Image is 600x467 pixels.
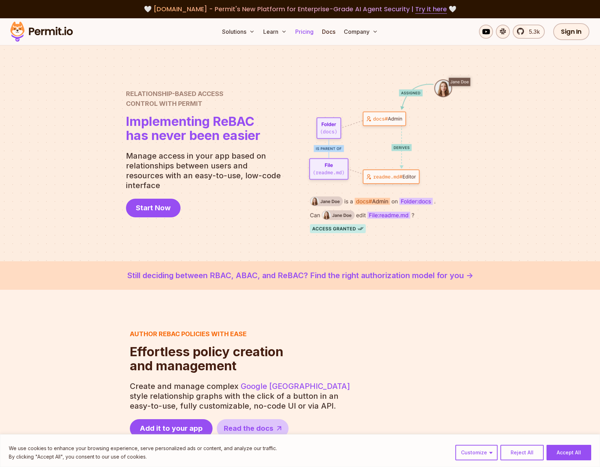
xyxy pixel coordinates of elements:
h2: Control with Permit [126,89,260,109]
button: Learn [260,25,290,39]
span: 5.3k [525,27,540,36]
span: Add it to your app [140,423,203,433]
a: Google [GEOGRAPHIC_DATA] [241,382,350,391]
a: Try it here [415,5,447,14]
a: Sign In [553,23,589,40]
a: Still deciding between RBAC, ABAC, and ReBAC? Find the right authorization model for you -> [17,270,583,281]
span: Relationship-Based Access [126,89,260,99]
p: Create and manage complex style relationship graphs with the click of a button in an easy-to-use,... [130,381,352,411]
a: Pricing [292,25,316,39]
img: Permit logo [7,20,76,44]
span: Start Now [136,203,171,213]
h3: Author ReBAC policies with ease [130,329,283,339]
a: Read the docs [217,419,289,438]
p: We use cookies to enhance your browsing experience, serve personalized ads or content, and analyz... [9,444,277,453]
button: Customize [455,445,498,460]
span: Implementing ReBAC [126,114,260,128]
button: Accept All [547,445,591,460]
a: Add it to your app [130,419,213,438]
button: Company [341,25,381,39]
button: Reject All [500,445,544,460]
button: Solutions [219,25,258,39]
a: 5.3k [513,25,545,39]
h2: and management [130,345,283,373]
span: Read the docs [224,423,273,433]
div: 🤍 🤍 [17,4,583,14]
a: Start Now [126,199,181,217]
span: [DOMAIN_NAME] - Permit's New Platform for Enterprise-Grade AI Agent Security | [153,5,447,13]
a: Docs [319,25,338,39]
span: Effortless policy creation [130,345,283,359]
p: Manage access in your app based on relationships between users and resources with an easy-to-use,... [126,151,286,190]
p: By clicking "Accept All", you consent to our use of cookies. [9,453,277,461]
h1: has never been easier [126,114,260,142]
